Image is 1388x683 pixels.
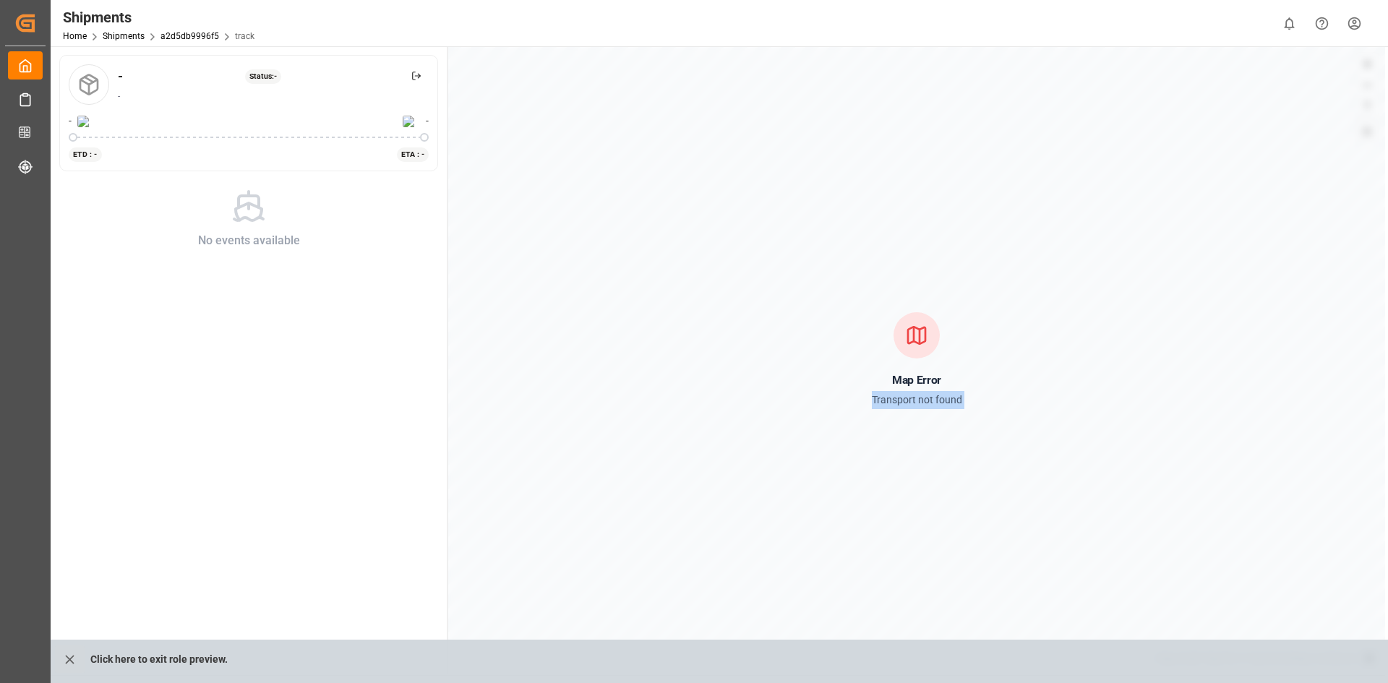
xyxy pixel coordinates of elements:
a: a2d5db9996f5 [160,31,219,41]
p: Click here to exit role preview. [90,645,228,673]
img: Netherlands [77,116,95,127]
span: - [69,113,72,129]
div: ETA : - [397,147,429,162]
a: Shipments [103,31,145,41]
button: Help Center [1306,7,1338,40]
p: Transport not found [872,391,962,409]
div: - [118,90,429,103]
button: show 0 new notifications [1273,7,1306,40]
div: - [118,66,123,86]
div: No events available [198,232,300,249]
h2: Map Error [892,369,941,392]
button: close role preview [55,645,85,673]
img: Netherlands [403,116,420,127]
a: Home [63,31,87,41]
span: - [426,113,429,129]
div: Status: - [245,69,282,84]
div: Shipments [63,7,254,28]
div: ETD : - [69,147,102,162]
